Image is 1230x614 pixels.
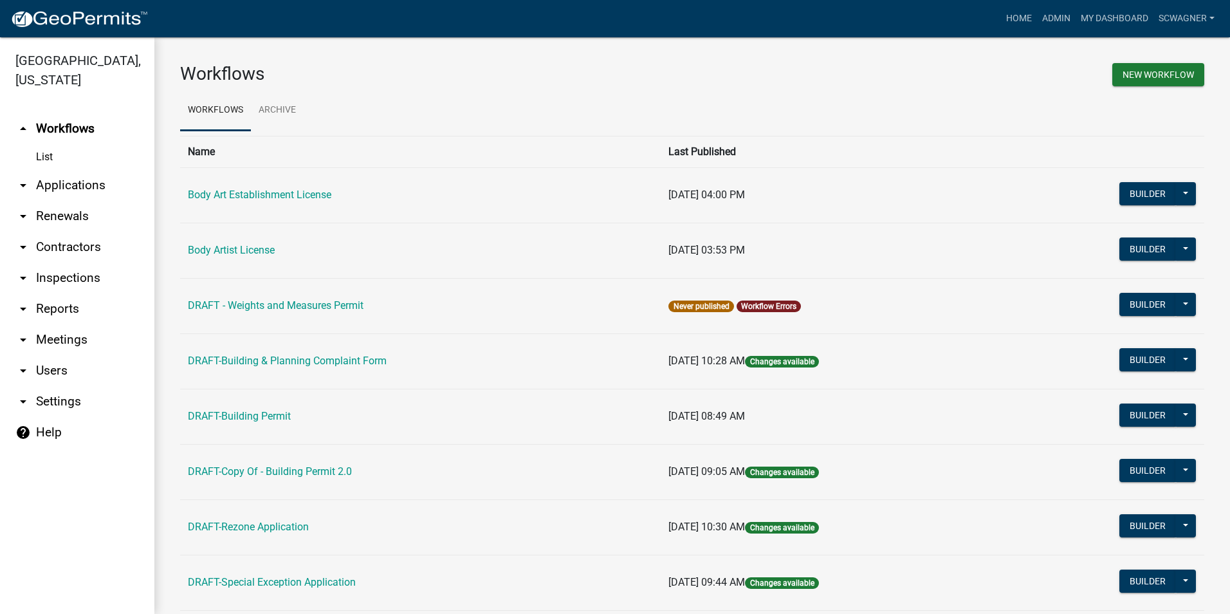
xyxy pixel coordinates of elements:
span: Never published [668,301,733,312]
a: Workflow Errors [741,302,796,311]
i: arrow_drop_down [15,363,31,378]
a: DRAFT-Rezone Application [188,521,309,533]
a: Archive [251,90,304,131]
a: Home [1001,6,1037,31]
a: scwagner [1153,6,1220,31]
span: [DATE] 04:00 PM [668,189,745,201]
button: Builder [1119,514,1176,537]
span: [DATE] 09:05 AM [668,465,745,478]
button: Builder [1119,293,1176,316]
button: Builder [1119,570,1176,593]
button: Builder [1119,237,1176,261]
button: Builder [1119,182,1176,205]
th: Last Published [661,136,1008,167]
h3: Workflows [180,63,683,85]
a: Body Art Establishment License [188,189,331,201]
a: DRAFT-Building Permit [188,410,291,422]
i: arrow_drop_down [15,209,31,224]
span: Changes available [745,522,818,534]
i: arrow_drop_down [15,332,31,348]
i: arrow_drop_down [15,301,31,317]
span: [DATE] 10:30 AM [668,521,745,533]
a: Body Artist License [188,244,275,256]
span: [DATE] 03:53 PM [668,244,745,256]
a: My Dashboard [1076,6,1153,31]
th: Name [180,136,661,167]
span: [DATE] 09:44 AM [668,576,745,588]
span: Changes available [745,577,818,589]
span: [DATE] 10:28 AM [668,355,745,367]
span: [DATE] 08:49 AM [668,410,745,422]
a: DRAFT-Building & Planning Complaint Form [188,355,387,367]
a: Workflows [180,90,251,131]
a: DRAFT-Copy Of - Building Permit 2.0 [188,465,352,478]
a: DRAFT-Special Exception Application [188,576,356,588]
button: New Workflow [1112,63,1204,86]
button: Builder [1119,348,1176,371]
i: arrow_drop_down [15,270,31,286]
a: DRAFT - Weights and Measures Permit [188,299,363,312]
i: arrow_drop_down [15,394,31,409]
i: arrow_drop_down [15,178,31,193]
span: Changes available [745,467,818,478]
i: arrow_drop_up [15,121,31,136]
span: Changes available [745,356,818,367]
button: Builder [1119,459,1176,482]
a: Admin [1037,6,1076,31]
i: help [15,425,31,440]
i: arrow_drop_down [15,239,31,255]
button: Builder [1119,404,1176,427]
